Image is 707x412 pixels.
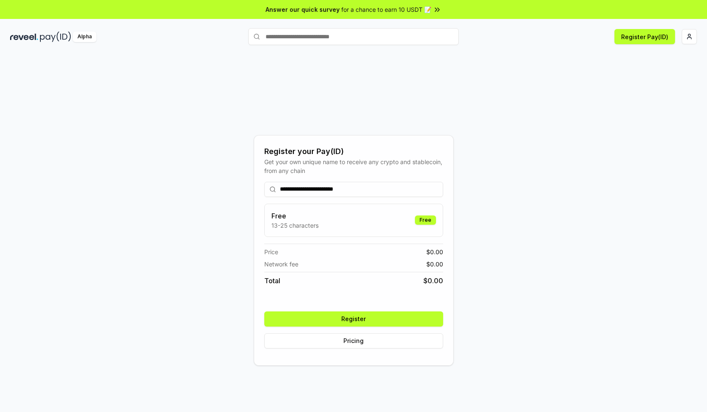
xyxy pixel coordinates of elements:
div: Get your own unique name to receive any crypto and stablecoin, from any chain [264,157,443,175]
button: Pricing [264,333,443,348]
span: $ 0.00 [423,276,443,286]
div: Free [415,215,436,225]
span: for a chance to earn 10 USDT 📝 [341,5,431,14]
button: Register Pay(ID) [614,29,675,44]
p: 13-25 characters [271,221,319,230]
img: reveel_dark [10,32,38,42]
span: Network fee [264,260,298,268]
h3: Free [271,211,319,221]
button: Register [264,311,443,327]
span: Answer our quick survey [266,5,340,14]
span: $ 0.00 [426,260,443,268]
span: Price [264,247,278,256]
div: Alpha [73,32,96,42]
div: Register your Pay(ID) [264,146,443,157]
span: $ 0.00 [426,247,443,256]
img: pay_id [40,32,71,42]
span: Total [264,276,280,286]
